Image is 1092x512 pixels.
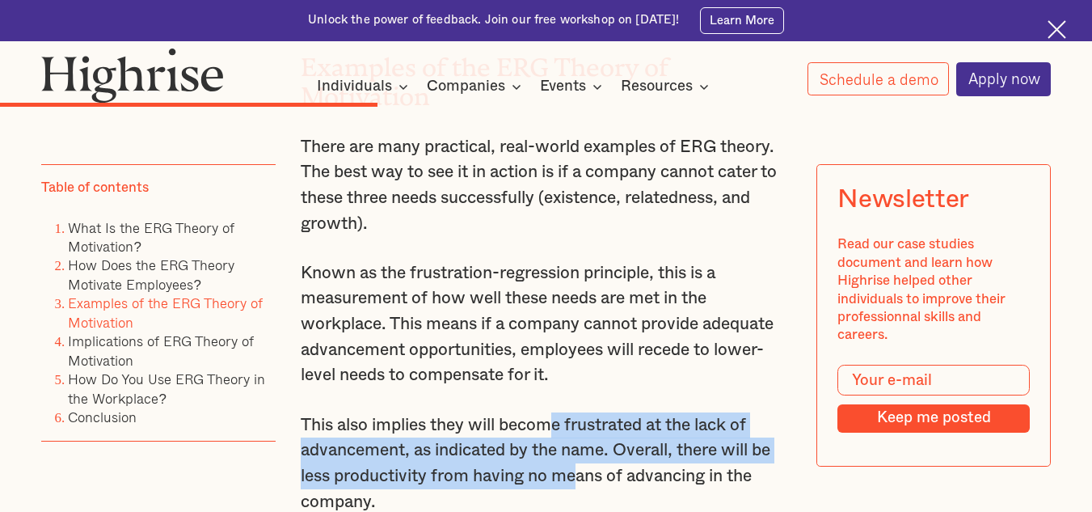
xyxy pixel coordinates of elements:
[301,134,791,237] p: There are many practical, real-world examples of ERG theory. The best way to see it in action is ...
[41,179,149,197] div: Table of contents
[68,368,265,408] a: How Do You Use ERG Theory in the Workplace?
[837,185,969,215] div: Newsletter
[837,404,1030,433] input: Keep me posted
[837,365,1030,433] form: Modal Form
[621,77,714,96] div: Resources
[41,48,224,103] img: Highrise logo
[308,12,679,28] div: Unlock the power of feedback. Join our free workshop on [DATE]!
[837,365,1030,396] input: Your e-mail
[700,7,784,34] a: Learn More
[68,330,254,370] a: Implications of ERG Theory of Motivation
[540,77,607,96] div: Events
[1048,20,1066,39] img: Cross icon
[68,292,263,332] a: Examples of the ERG Theory of Motivation
[837,235,1030,345] div: Read our case studies document and learn how Highrise helped other individuals to improve their p...
[68,254,234,294] a: How Does the ERG Theory Motivate Employees?
[301,260,791,388] p: Known as the frustration-regression principle, this is a measurement of how well these needs are ...
[956,62,1052,96] a: Apply now
[68,216,234,256] a: What Is the ERG Theory of Motivation?
[317,77,392,96] div: Individuals
[68,406,137,428] a: Conclusion
[317,77,413,96] div: Individuals
[621,77,693,96] div: Resources
[427,77,505,96] div: Companies
[540,77,586,96] div: Events
[427,77,526,96] div: Companies
[807,62,950,95] a: Schedule a demo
